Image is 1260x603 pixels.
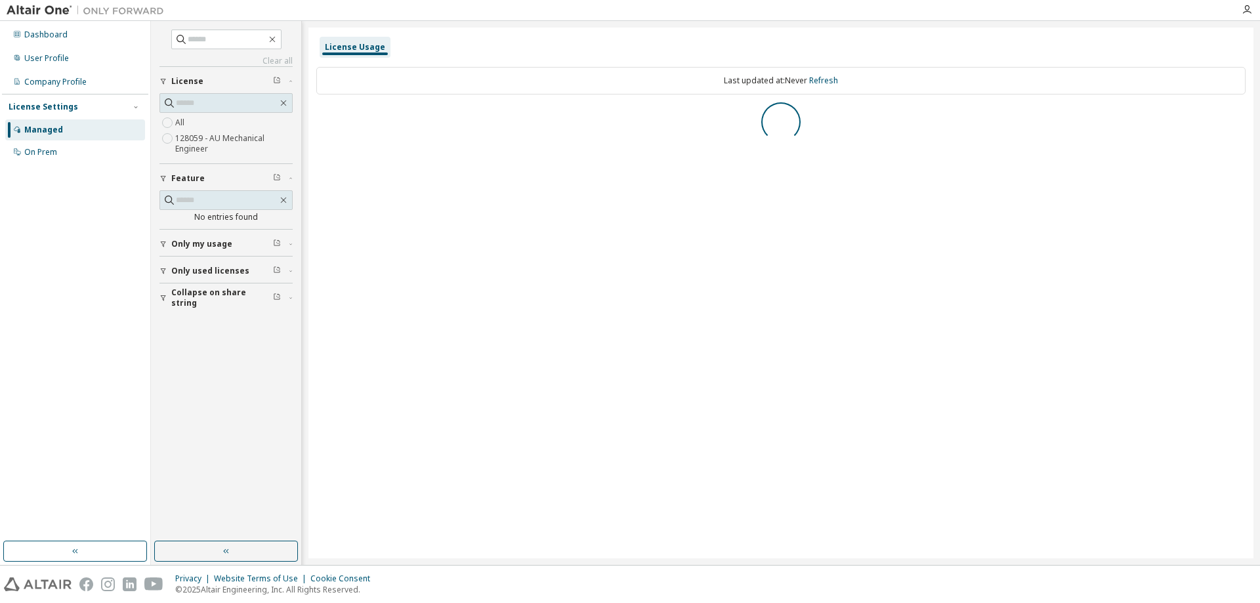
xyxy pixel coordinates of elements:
button: Only my usage [159,230,293,259]
div: Managed [24,125,63,135]
a: Refresh [809,75,838,86]
span: Only used licenses [171,266,249,276]
div: Company Profile [24,77,87,87]
div: No entries found [159,212,293,222]
span: Clear filter [273,266,281,276]
div: Website Terms of Use [214,573,310,584]
p: © 2025 Altair Engineering, Inc. All Rights Reserved. [175,584,378,595]
div: On Prem [24,147,57,157]
span: Feature [171,173,205,184]
div: License Usage [325,42,385,52]
span: Clear filter [273,76,281,87]
button: License [159,67,293,96]
span: Clear filter [273,239,281,249]
div: Privacy [175,573,214,584]
button: Feature [159,164,293,193]
span: Collapse on share string [171,287,273,308]
a: Clear all [159,56,293,66]
img: instagram.svg [101,577,115,591]
img: altair_logo.svg [4,577,72,591]
div: Cookie Consent [310,573,378,584]
div: Last updated at: Never [316,67,1246,94]
span: License [171,76,203,87]
div: Dashboard [24,30,68,40]
span: Clear filter [273,293,281,303]
label: All [175,115,187,131]
button: Collapse on share string [159,283,293,312]
button: Only used licenses [159,257,293,285]
img: linkedin.svg [123,577,136,591]
div: User Profile [24,53,69,64]
img: Altair One [7,4,171,17]
span: Clear filter [273,173,281,184]
div: License Settings [9,102,78,112]
img: facebook.svg [79,577,93,591]
img: youtube.svg [144,577,163,591]
span: Only my usage [171,239,232,249]
label: 128059 - AU Mechanical Engineer [175,131,293,157]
